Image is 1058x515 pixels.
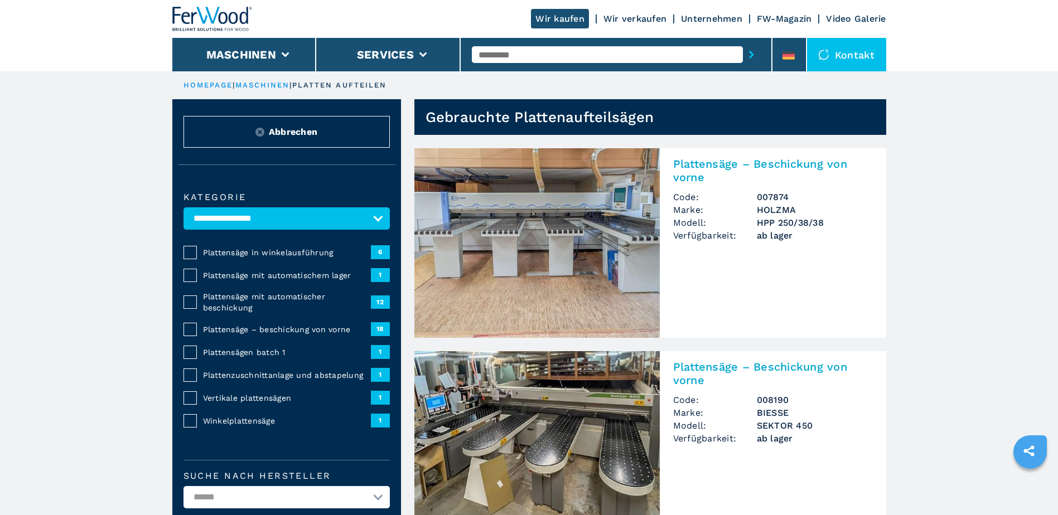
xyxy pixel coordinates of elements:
[203,392,371,404] span: Vertikale plattensägen
[757,419,873,432] h3: SEKTOR 450
[183,116,390,148] button: ResetAbbrechen
[531,9,589,28] a: Wir kaufen
[414,148,886,338] a: Plattensäge – Beschickung von vorne HOLZMA HPP 250/38/38Plattensäge – Beschickung von vorneCode:0...
[206,48,276,61] button: Maschinen
[743,42,760,67] button: submit-button
[673,191,757,203] span: Code:
[673,157,873,184] h2: Plattensäge – Beschickung von vorne
[371,268,390,281] span: 1
[203,347,371,358] span: Plattensägen batch 1
[235,81,290,89] a: maschinen
[269,125,317,138] span: Abbrechen
[818,49,829,60] img: Kontakt
[757,13,812,24] a: FW-Magazin
[426,108,654,126] h1: Gebrauchte Plattenaufteilsägen
[203,415,371,426] span: Winkelplattensäge
[673,419,757,432] span: Modell:
[757,406,873,419] h3: BIESSE
[673,360,873,387] h2: Plattensäge – Beschickung von vorne
[757,216,873,229] h3: HPP 250/38/38
[371,414,390,427] span: 1
[673,393,757,406] span: Code:
[371,368,390,381] span: 1
[371,245,390,259] span: 6
[203,324,371,335] span: Plattensäge – beschickung von vorne
[371,391,390,404] span: 1
[673,216,757,229] span: Modell:
[255,128,264,137] img: Reset
[371,322,390,336] span: 18
[673,203,757,216] span: Marke:
[757,229,873,242] span: ab lager
[603,13,666,24] a: Wir verkaufen
[289,81,292,89] span: |
[183,193,390,202] label: Kategorie
[757,432,873,445] span: ab lager
[757,203,873,216] h3: HOLZMA
[203,270,371,281] span: Plattensäge mit automatischem lager
[203,370,371,381] span: Plattenzuschnittanlage und abstapelung
[414,148,660,338] img: Plattensäge – Beschickung von vorne HOLZMA HPP 250/38/38
[673,229,757,242] span: Verfügbarkeit:
[183,81,233,89] a: HOMEPAGE
[371,295,390,309] span: 12
[673,432,757,445] span: Verfügbarkeit:
[172,7,253,31] img: Ferwood
[807,38,886,71] div: Kontakt
[357,48,414,61] button: Services
[757,191,873,203] h3: 007874
[681,13,742,24] a: Unternehmen
[292,80,387,90] p: platten aufteilen
[673,406,757,419] span: Marke:
[826,13,886,24] a: Video Galerie
[183,472,390,480] label: Suche nach Hersteller
[203,247,371,258] span: Plattensäge in winkelausführung
[1015,437,1043,465] a: sharethis
[371,345,390,358] span: 1
[233,81,235,89] span: |
[203,291,371,313] span: Plattensäge mit automatischer beschickung
[757,393,873,406] h3: 008190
